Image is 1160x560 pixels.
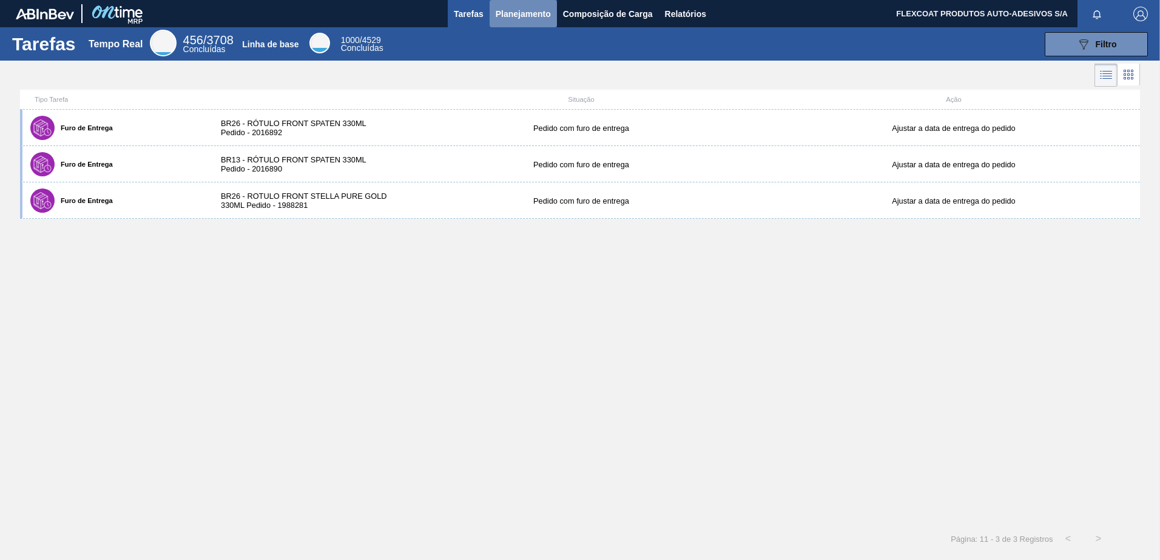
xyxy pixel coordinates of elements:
[1045,32,1148,56] button: Filtro
[341,43,383,53] span: Concluídas
[1133,7,1148,21] img: Logout
[183,35,234,53] div: Real Time
[309,33,330,53] div: Base Line
[341,35,381,45] span: /
[1094,64,1118,87] div: Visão em Lista
[209,155,395,173] div: BR13 - RÓTULO FRONT SPATEN 330ML Pedido - 2016890
[767,196,1140,205] div: Ajustar a data de entrega do pedido
[951,535,984,544] span: Página: 1
[206,33,234,47] font: 3708
[55,124,113,132] label: Furo de Entrega
[183,33,203,47] span: 456
[22,96,209,103] div: Tipo Tarefa
[89,39,143,50] div: Tempo Real
[55,161,113,168] label: Furo de Entrega
[1053,524,1084,554] button: <
[16,8,74,19] img: TNhmsLtSVTkK8tSr43FrP2fwEKptu5GPRR3wAAAABJRU5ErkJggg==
[150,30,177,56] div: Real Time
[341,35,360,45] span: 1000
[563,7,653,21] span: Composição de Carga
[767,124,1140,133] div: Ajustar a data de entrega do pedido
[665,7,706,21] span: Relatórios
[395,124,767,133] div: Pedido com furo de entrega
[209,192,395,210] div: BR26 - ROTULO FRONT STELLA PURE GOLD 330ML Pedido - 1988281
[12,37,76,51] h1: Tarefas
[242,39,298,49] div: Linha de base
[1096,39,1117,49] span: Filtro
[454,7,484,21] span: Tarefas
[55,197,113,204] label: Furo de Entrega
[1077,5,1116,22] button: Notificações
[183,44,226,54] span: Concluídas
[1118,64,1140,87] div: Visão em Cards
[341,36,383,52] div: Base Line
[1084,524,1114,554] button: >
[395,96,767,103] div: Situação
[767,160,1140,169] div: Ajustar a data de entrega do pedido
[496,7,551,21] span: Planejamento
[767,96,1140,103] div: Ação
[209,119,395,137] div: BR26 - RÓTULO FRONT SPATEN 330ML Pedido - 2016892
[984,535,1053,544] span: 1 - 3 de 3 Registros
[395,160,767,169] div: Pedido com furo de entrega
[362,35,381,45] font: 4529
[395,196,767,205] div: Pedido com furo de entrega
[183,33,234,47] span: /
